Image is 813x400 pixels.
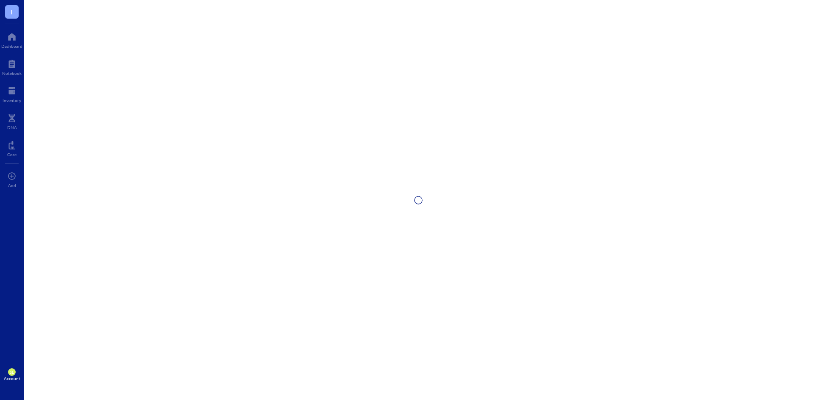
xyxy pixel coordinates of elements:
[7,152,17,157] div: Core
[1,30,22,49] a: Dashboard
[3,98,21,103] div: Inventory
[1,44,22,49] div: Dashboard
[8,183,16,188] div: Add
[7,138,17,157] a: Core
[3,84,21,103] a: Inventory
[7,125,17,130] div: DNA
[2,57,22,76] a: Notebook
[7,111,17,130] a: DNA
[2,71,22,76] div: Notebook
[4,376,20,381] div: Account
[10,6,14,17] span: T
[10,370,14,375] span: SL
